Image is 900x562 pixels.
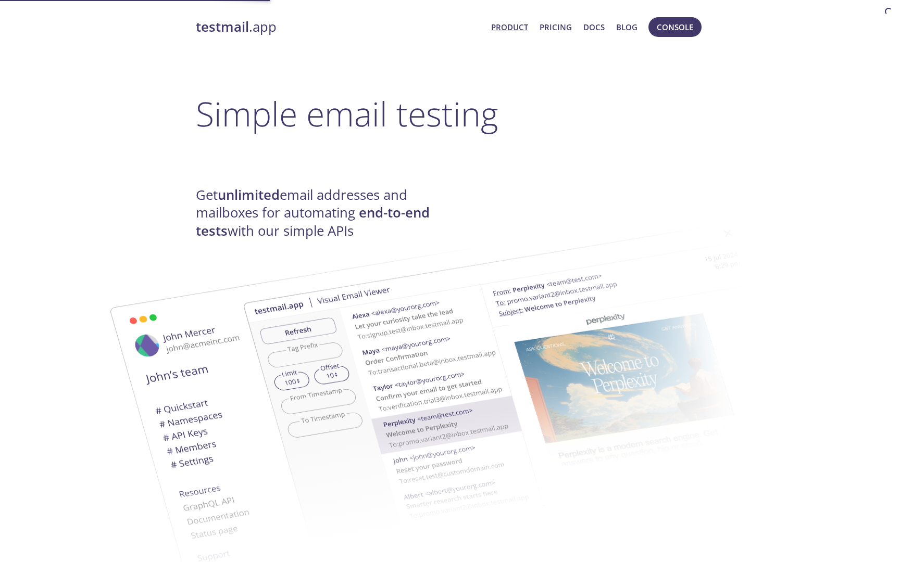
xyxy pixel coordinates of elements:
a: Product [491,20,528,34]
strong: unlimited [218,186,280,204]
span: Console [657,20,693,34]
a: Docs [583,20,605,34]
img: testmail-email-viewer [243,207,805,559]
a: testmail.app [196,18,483,36]
h1: Simple email testing [196,94,704,134]
strong: testmail [196,18,249,36]
h4: Get email addresses and mailboxes for automating with our simple APIs [196,186,450,240]
strong: end-to-end tests [196,203,430,239]
a: Pricing [540,20,572,34]
a: Blog [616,20,637,34]
button: Console [648,17,702,37]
